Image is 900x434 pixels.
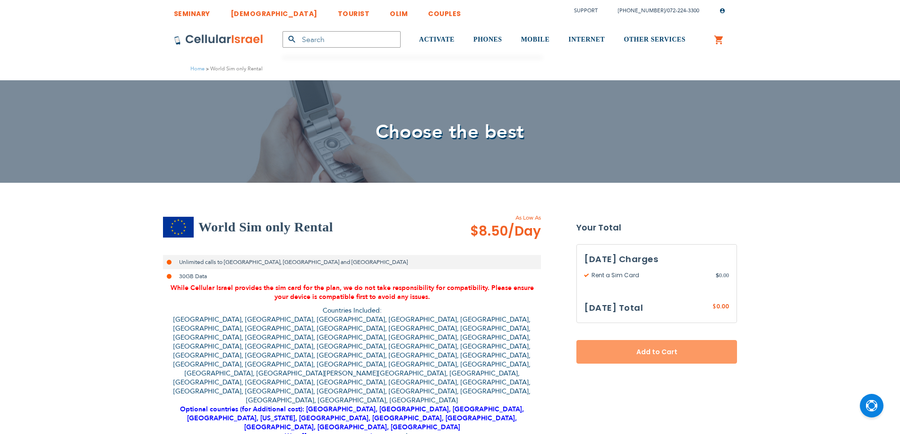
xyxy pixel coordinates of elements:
[574,7,598,14] a: Support
[473,36,502,43] span: PHONES
[419,22,454,58] a: ACTIVATE
[473,22,502,58] a: PHONES
[376,119,524,145] span: Choose the best
[584,271,716,280] span: Rent a Sim Card
[174,34,264,45] img: Cellular Israel Logo
[521,22,550,58] a: MOBILE
[283,31,401,48] input: Search
[190,65,205,72] a: Home
[584,301,643,315] h3: [DATE] Total
[609,4,699,17] li: /
[390,2,408,20] a: OLIM
[163,217,194,238] img: World Sim only Rental
[231,2,317,20] a: [DEMOGRAPHIC_DATA]
[624,36,686,43] span: OTHER SERVICES
[198,218,333,237] h2: World Sim only Rental
[568,36,605,43] span: INTERNET
[716,302,729,310] span: 0.00
[521,36,550,43] span: MOBILE
[338,2,370,20] a: TOURIST
[584,252,729,266] h3: [DATE] Charges
[419,36,454,43] span: ACTIVATE
[712,303,716,311] span: $
[568,22,605,58] a: INTERNET
[470,222,541,241] span: $8.50
[716,271,719,280] span: $
[618,7,665,14] a: [PHONE_NUMBER]
[205,64,263,73] li: World Sim only Rental
[163,269,541,283] li: 30GB Data
[576,221,737,235] strong: Your Total
[624,22,686,58] a: OTHER SERVICES
[445,213,541,222] span: As Low As
[174,2,210,20] a: SEMINARY
[667,7,699,14] a: 072-224-3300
[163,255,541,269] li: Unlimited calls to [GEOGRAPHIC_DATA], [GEOGRAPHIC_DATA] and [GEOGRAPHIC_DATA]
[716,271,729,280] span: 0.00
[428,2,461,20] a: COUPLES
[171,283,534,301] span: While Cellular Israel provides the sim card for the plan, we do not take responsibility for compa...
[508,222,541,241] span: /Day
